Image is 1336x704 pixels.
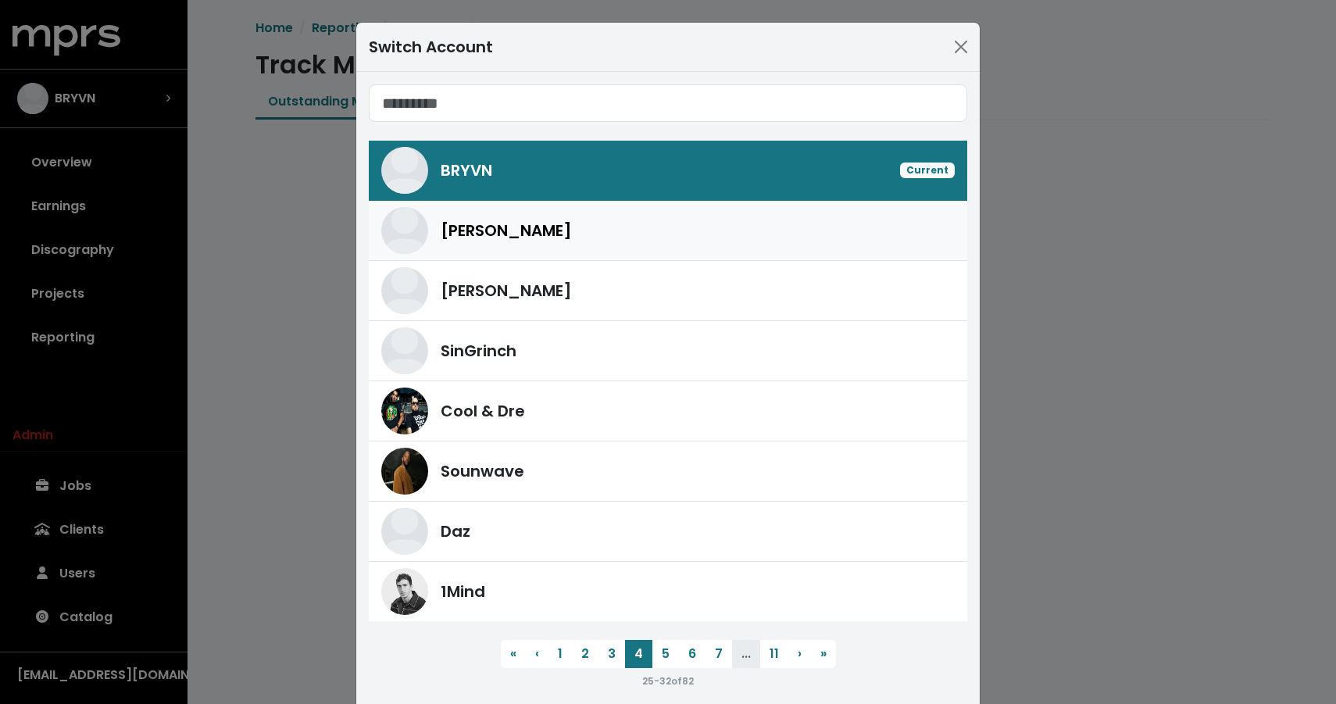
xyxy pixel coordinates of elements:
[642,674,694,688] small: 25 - 32 of 82
[369,321,967,381] a: SinGrinchSinGrinch
[381,267,428,314] img: Benny Blanco
[369,35,493,59] div: Switch Account
[441,399,525,423] span: Cool & Dre
[760,640,788,668] button: 11
[381,508,428,555] img: Daz
[625,640,652,668] button: 4
[652,640,679,668] button: 5
[381,568,428,615] img: 1Mind
[441,520,470,543] span: Daz
[369,562,967,621] a: 1Mind1Mind
[441,279,572,302] span: [PERSON_NAME]
[679,640,706,668] button: 6
[820,645,827,663] span: »
[369,201,967,261] a: Ethan Schneiderman[PERSON_NAME]
[381,147,428,194] img: BRYVN
[369,441,967,502] a: SounwaveSounwave
[381,327,428,374] img: SinGrinch
[369,502,967,562] a: DazDaz
[369,84,967,122] input: Search accounts
[369,261,967,321] a: Benny Blanco[PERSON_NAME]
[381,207,428,254] img: Ethan Schneiderman
[441,219,572,242] span: [PERSON_NAME]
[598,640,625,668] button: 3
[798,645,802,663] span: ›
[948,34,973,59] button: Close
[369,141,967,201] a: BRYVNBRYVNCurrent
[441,159,492,182] span: BRYVN
[441,339,516,363] span: SinGrinch
[510,645,516,663] span: «
[706,640,732,668] button: 7
[381,388,428,434] img: Cool & Dre
[548,640,572,668] button: 1
[441,580,485,603] span: 1Mind
[441,459,524,483] span: Sounwave
[369,381,967,441] a: Cool & DreCool & Dre
[572,640,598,668] button: 2
[381,448,428,495] img: Sounwave
[900,163,955,178] span: Current
[535,645,539,663] span: ‹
